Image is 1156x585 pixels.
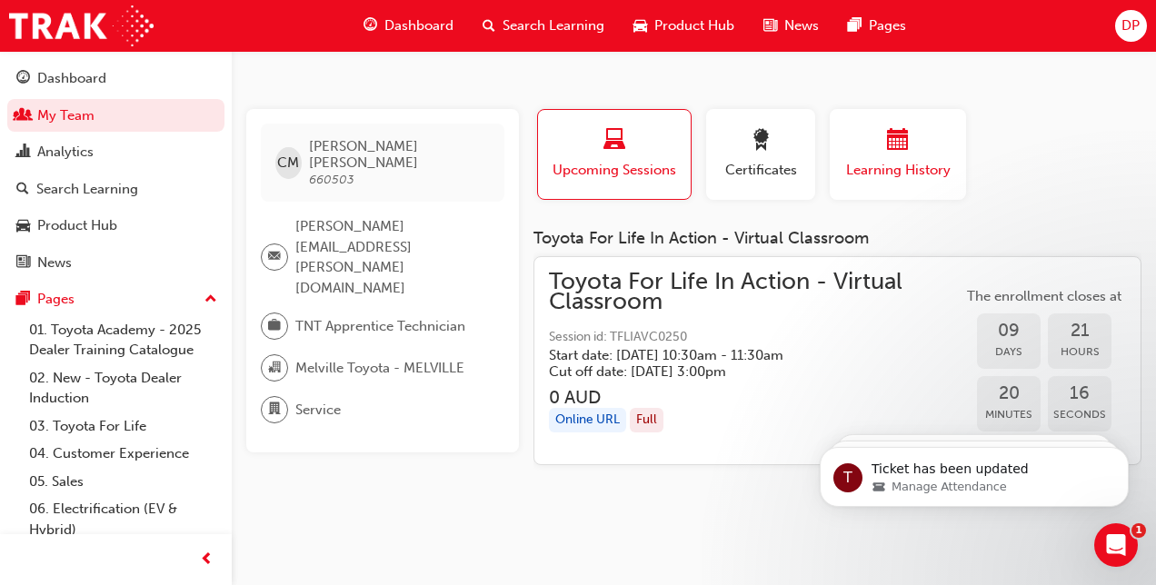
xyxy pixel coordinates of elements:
[962,286,1126,307] span: The enrollment closes at
[364,15,377,37] span: guage-icon
[784,15,819,36] span: News
[7,209,224,243] a: Product Hub
[549,408,626,432] div: Online URL
[295,400,341,421] span: Service
[1131,523,1146,538] span: 1
[549,272,1126,451] a: Toyota For Life In Action - Virtual ClassroomSession id: TFLIAVC0250Start date: [DATE] 10:30am - ...
[1115,10,1147,42] button: DP
[268,314,281,338] span: briefcase-icon
[533,229,1141,249] div: Toyota For Life In Action - Virtual Classroom
[16,71,30,87] span: guage-icon
[295,216,490,298] span: [PERSON_NAME][EMAIL_ADDRESS][PERSON_NAME][DOMAIN_NAME]
[654,15,734,36] span: Product Hub
[977,342,1041,362] span: Days
[22,364,224,412] a: 02. New - Toyota Dealer Induction
[7,283,224,316] button: Pages
[204,288,217,312] span: up-icon
[22,316,224,364] a: 01. Toyota Academy - 2025 Dealer Training Catalogue
[37,289,75,310] div: Pages
[309,138,490,171] span: [PERSON_NAME] [PERSON_NAME]
[7,173,224,206] a: Search Learning
[549,272,962,312] span: Toyota For Life In Action - Virtual Classroom
[720,160,802,181] span: Certificates
[830,109,966,200] button: Learning History
[1048,383,1111,404] span: 16
[22,468,224,496] a: 05. Sales
[200,549,214,571] span: prev-icon
[277,153,299,174] span: CM
[16,218,30,234] span: car-icon
[977,321,1041,342] span: 09
[619,7,749,45] a: car-iconProduct Hub
[549,347,933,363] h5: Start date: [DATE] 10:30am - 11:30am
[309,172,354,187] span: 660503
[268,356,281,380] span: organisation-icon
[833,7,921,45] a: pages-iconPages
[630,408,663,432] div: Full
[37,68,106,89] div: Dashboard
[633,15,647,37] span: car-icon
[384,15,453,36] span: Dashboard
[37,253,72,273] div: News
[16,255,30,272] span: news-icon
[552,160,677,181] span: Upcoming Sessions
[268,398,281,421] span: department-icon
[1121,15,1140,36] span: DP
[7,99,224,133] a: My Team
[763,15,777,37] span: news-icon
[1048,342,1111,362] span: Hours
[750,129,772,154] span: award-icon
[16,144,30,161] span: chart-icon
[295,358,464,379] span: Melville Toyota - MELVILLE
[706,109,815,200] button: Certificates
[268,245,281,269] span: email-icon
[22,412,224,441] a: 03. Toyota For Life
[977,383,1041,404] span: 20
[749,7,833,45] a: news-iconNews
[7,246,224,280] a: News
[1048,321,1111,342] span: 21
[295,316,465,337] span: TNT Apprentice Technician
[22,440,224,468] a: 04. Customer Experience
[22,495,224,543] a: 06. Electrification (EV & Hybrid)
[349,7,468,45] a: guage-iconDashboard
[36,179,138,200] div: Search Learning
[7,62,224,95] a: Dashboard
[549,363,933,380] h5: Cut off date: [DATE] 3:00pm
[549,327,962,348] span: Session id: TFLIAVC0250
[37,142,94,163] div: Analytics
[887,129,909,154] span: calendar-icon
[483,15,495,37] span: search-icon
[16,292,30,308] span: pages-icon
[843,160,952,181] span: Learning History
[7,58,224,283] button: DashboardMy TeamAnalyticsSearch LearningProduct HubNews
[468,7,619,45] a: search-iconSearch Learning
[1048,404,1111,425] span: Seconds
[7,135,224,169] a: Analytics
[16,108,30,124] span: people-icon
[977,404,1041,425] span: Minutes
[16,182,29,198] span: search-icon
[537,109,692,200] button: Upcoming Sessions
[9,5,154,46] img: Trak
[603,129,625,154] span: laptop-icon
[503,15,604,36] span: Search Learning
[37,215,117,236] div: Product Hub
[549,387,962,408] h3: 0 AUD
[792,409,1156,536] iframe: Intercom notifications message
[848,15,862,37] span: pages-icon
[869,15,906,36] span: Pages
[1094,523,1138,567] iframe: Intercom live chat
